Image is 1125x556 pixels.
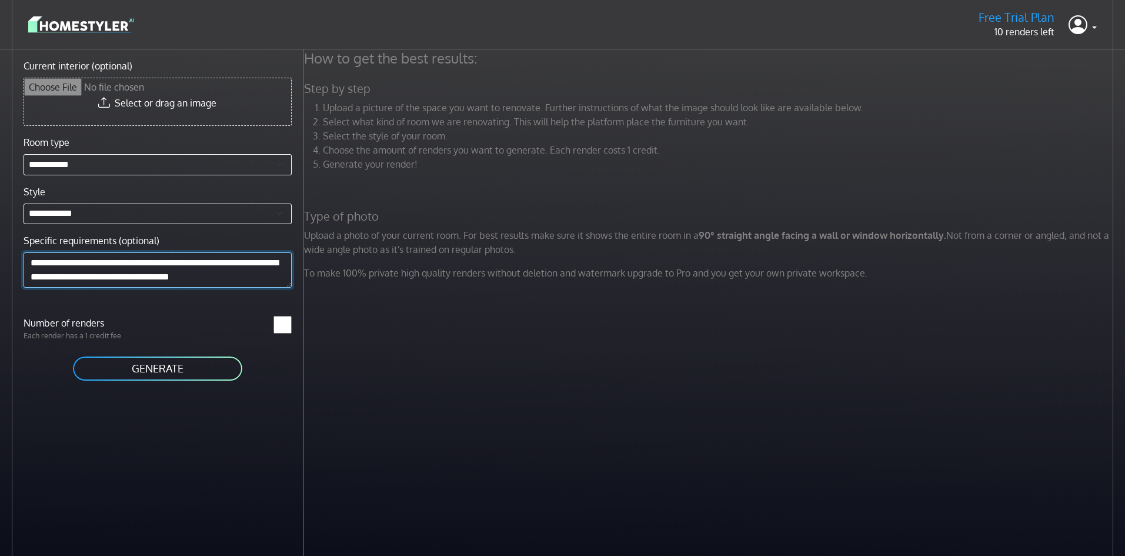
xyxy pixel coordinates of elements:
p: To make 100% private high quality renders without deletion and watermark upgrade to Pro and you g... [297,266,1124,280]
li: Generate your render! [323,157,1117,171]
li: Select the style of your room. [323,129,1117,143]
li: Select what kind of room we are renovating. This will help the platform place the furniture you w... [323,115,1117,129]
h5: Free Trial Plan [979,10,1054,25]
label: Specific requirements (optional) [24,234,159,248]
label: Number of renders [16,316,158,330]
strong: 90° straight angle facing a wall or window horizontally. [699,229,946,241]
h5: Step by step [297,81,1124,96]
p: Upload a photo of your current room. For best results make sure it shows the entire room in a Not... [297,228,1124,257]
h4: How to get the best results: [297,49,1124,67]
h5: Type of photo [297,209,1124,224]
label: Current interior (optional) [24,59,132,73]
img: logo-3de290ba35641baa71223ecac5eacb59cb85b4c7fdf211dc9aaecaaee71ea2f8.svg [28,14,134,35]
p: Each render has a 1 credit fee [16,330,158,341]
li: Choose the amount of renders you want to generate. Each render costs 1 credit. [323,143,1117,157]
label: Room type [24,135,69,149]
label: Style [24,185,45,199]
p: 10 renders left [979,25,1054,39]
li: Upload a picture of the space you want to renovate. Further instructions of what the image should... [323,101,1117,115]
button: GENERATE [72,355,243,382]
